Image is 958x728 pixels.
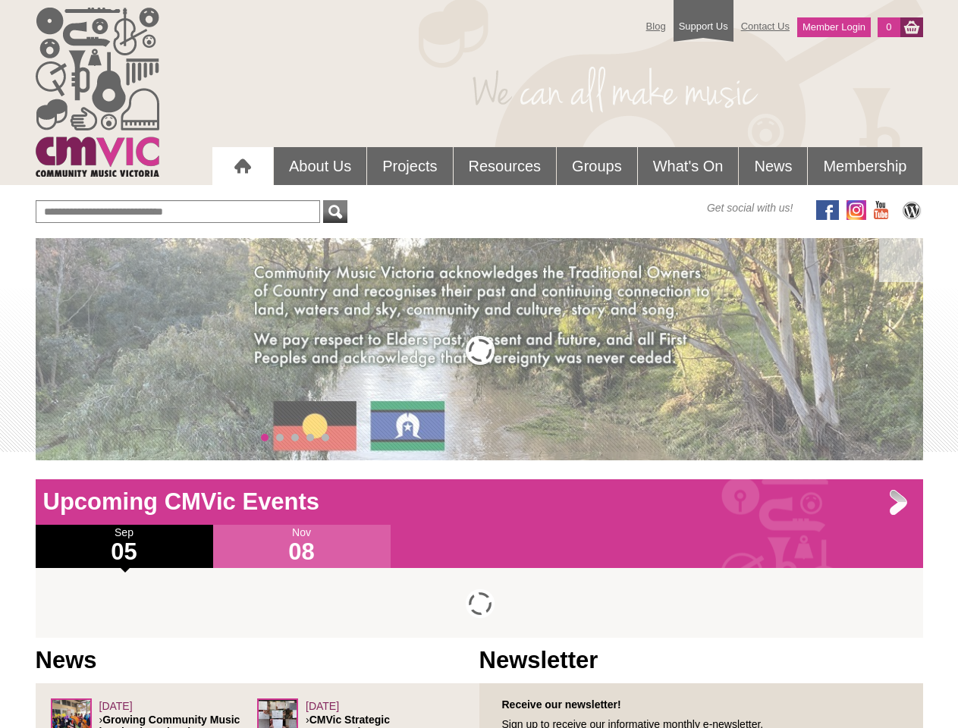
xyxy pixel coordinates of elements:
span: [DATE] [99,700,133,712]
span: Get social with us! [707,200,793,215]
a: Groups [557,147,637,185]
h1: Upcoming CMVic Events [36,487,923,517]
img: icon-instagram.png [846,200,866,220]
div: Sep [36,525,213,568]
div: Nov [213,525,391,568]
strong: Receive our newsletter! [502,698,621,711]
a: Blog [639,13,674,39]
a: What's On [638,147,739,185]
span: [DATE] [306,700,339,712]
a: About Us [274,147,366,185]
a: Contact Us [733,13,797,39]
h1: 08 [213,540,391,564]
a: Projects [367,147,452,185]
a: News [739,147,807,185]
a: 0 [878,17,900,37]
h1: News [36,645,479,676]
a: Resources [454,147,557,185]
a: Member Login [797,17,871,37]
img: CMVic Blog [900,200,923,220]
h1: 05 [36,540,213,564]
a: Membership [808,147,922,185]
h1: Newsletter [479,645,923,676]
img: cmvic_logo.png [36,8,159,177]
